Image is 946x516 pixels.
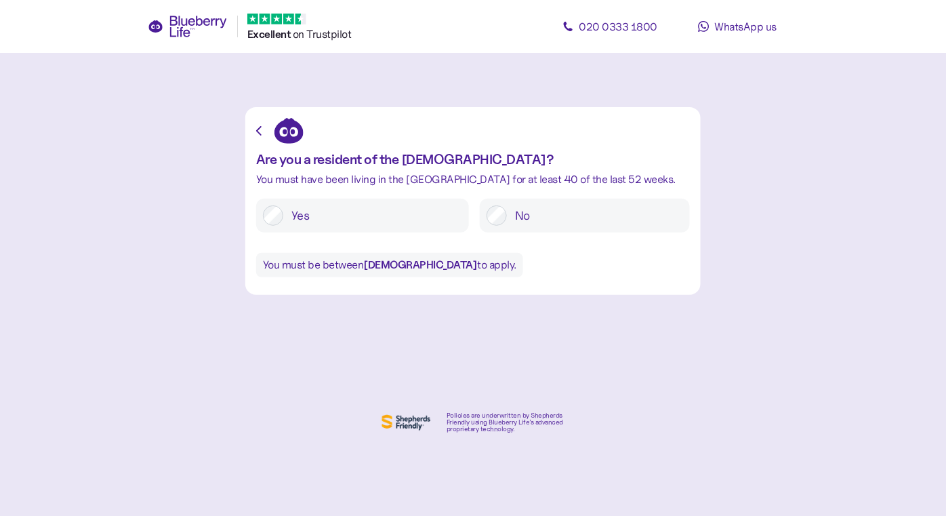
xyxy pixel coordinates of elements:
[715,20,777,33] span: WhatsApp us
[447,412,567,433] div: Policies are underwritten by Shepherds Friendly using Blueberry Life’s advanced proprietary techn...
[676,13,798,40] a: WhatsApp us
[579,20,658,33] span: 020 0333 1800
[507,205,683,226] label: No
[364,258,478,271] b: [DEMOGRAPHIC_DATA]
[379,412,433,433] img: Shephers Friendly
[256,152,690,167] div: Are you a resident of the [DEMOGRAPHIC_DATA]?
[293,27,352,41] span: on Trustpilot
[549,13,671,40] a: 020 0333 1800
[283,205,462,226] label: Yes
[256,174,690,185] div: You must have been living in the [GEOGRAPHIC_DATA] for at least 40 of the last 52 weeks.
[247,28,293,41] span: Excellent ️
[256,253,523,277] div: You must be between to apply.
